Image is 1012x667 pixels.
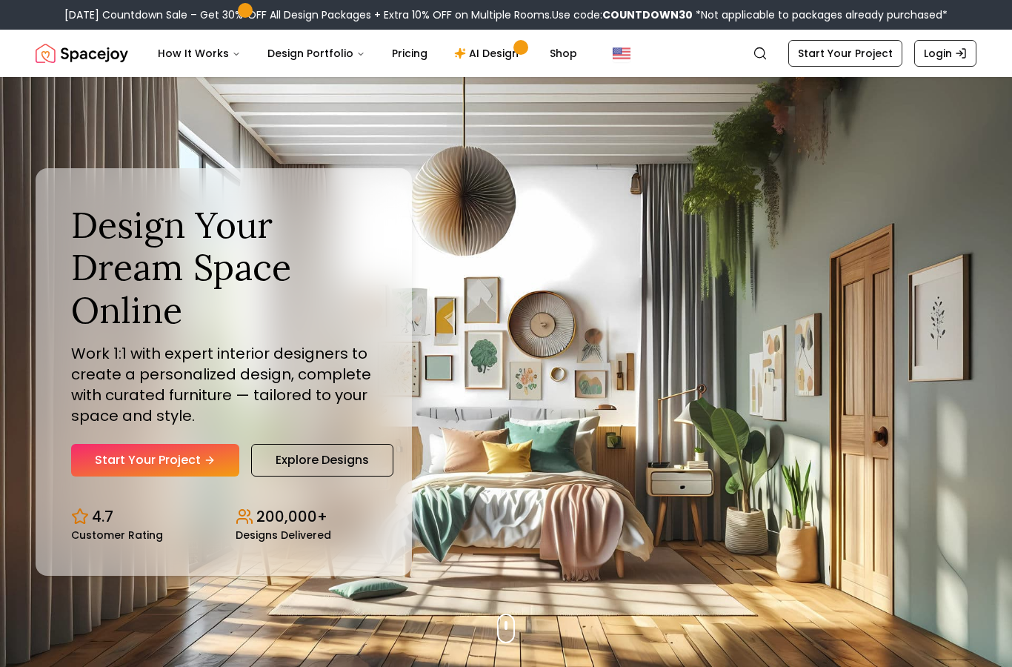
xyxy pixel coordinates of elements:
a: Shop [538,39,589,68]
a: AI Design [442,39,535,68]
nav: Global [36,30,976,77]
p: Work 1:1 with expert interior designers to create a personalized design, complete with curated fu... [71,343,376,426]
button: Design Portfolio [256,39,377,68]
nav: Main [146,39,589,68]
b: COUNTDOWN30 [602,7,693,22]
span: *Not applicable to packages already purchased* [693,7,948,22]
a: Pricing [380,39,439,68]
img: United States [613,44,630,62]
a: Start Your Project [71,444,239,477]
img: Spacejoy Logo [36,39,128,68]
h1: Design Your Dream Space Online [71,204,376,332]
a: Start Your Project [788,40,902,67]
button: How It Works [146,39,253,68]
small: Customer Rating [71,530,163,540]
a: Login [914,40,976,67]
p: 200,000+ [256,506,327,527]
a: Explore Designs [251,444,393,477]
small: Designs Delivered [236,530,331,540]
span: Use code: [552,7,693,22]
div: [DATE] Countdown Sale – Get 30% OFF All Design Packages + Extra 10% OFF on Multiple Rooms. [64,7,948,22]
p: 4.7 [92,506,113,527]
div: Design stats [71,494,376,540]
a: Spacejoy [36,39,128,68]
